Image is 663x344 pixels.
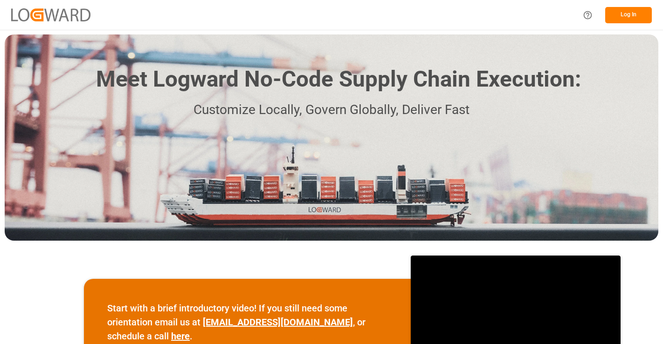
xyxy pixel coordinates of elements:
p: Customize Locally, Govern Globally, Deliver Fast [82,100,581,121]
button: Help Center [577,5,598,26]
a: [EMAIL_ADDRESS][DOMAIN_NAME] [203,317,353,328]
img: Logward_new_orange.png [11,8,90,21]
a: here [171,331,190,342]
p: Start with a brief introductory video! If you still need some orientation email us at , or schedu... [107,301,387,343]
button: Log In [605,7,652,23]
h1: Meet Logward No-Code Supply Chain Execution: [96,63,581,96]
